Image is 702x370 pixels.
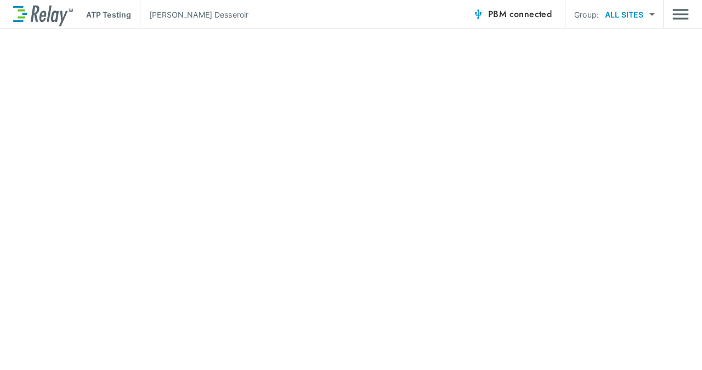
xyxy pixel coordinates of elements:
img: LuminUltra Relay [13,3,73,26]
button: Main menu [672,4,689,25]
p: ATP Testing [86,9,131,20]
button: PBM connected [468,3,556,25]
span: PBM [488,7,552,22]
span: connected [509,8,552,20]
p: Group: [574,9,599,20]
iframe: Resource center [525,337,691,362]
img: Connected Icon [473,9,484,20]
p: [PERSON_NAME] Desseroir [149,9,248,20]
img: Drawer Icon [672,4,689,25]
